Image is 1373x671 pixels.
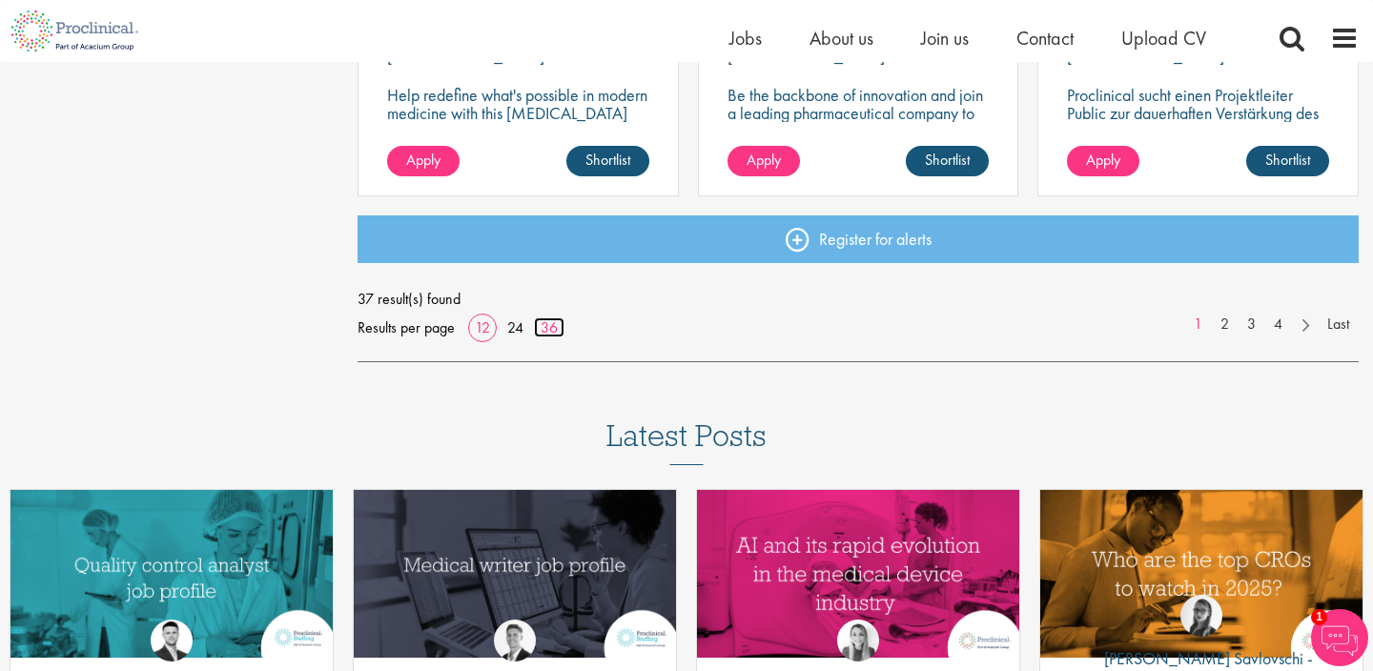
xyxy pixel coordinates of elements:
a: 3 [1238,314,1265,335]
a: Jobs [729,26,762,51]
a: Link to a post [1040,490,1363,659]
span: Apply [1086,150,1120,170]
a: 12 [468,317,497,337]
img: George Watson [494,620,536,661]
a: 2 [1211,314,1239,335]
a: 36 [534,317,564,337]
a: About us [809,26,873,51]
img: Medical writer job profile [354,490,676,658]
img: AI and Its Impact on the Medical Device Industry | Proclinical [697,490,1019,658]
a: Link to a post [697,490,1019,659]
span: Results per page [358,314,455,342]
a: Apply [727,146,800,176]
a: Last [1318,314,1359,335]
img: Hannah Burke [837,620,879,661]
a: Upload CV [1121,26,1206,51]
span: 1 [1311,609,1327,625]
p: Be the backbone of innovation and join a leading pharmaceutical company to help keep life-changin... [727,86,990,158]
span: 37 result(s) found [358,285,1359,314]
img: quality control analyst job profile [10,490,333,658]
span: Apply [406,150,441,170]
a: Shortlist [1246,146,1329,176]
a: 24 [501,317,530,337]
a: Link to a post [10,490,333,659]
p: Proclinical sucht einen Projektleiter Public zur dauerhaften Verstärkung des Teams unseres Kunden... [1067,86,1329,158]
a: 4 [1264,314,1292,335]
span: Apply [747,150,781,170]
h3: Latest Posts [606,419,767,465]
a: Apply [1067,146,1139,176]
a: Contact [1016,26,1074,51]
a: Shortlist [566,146,649,176]
img: Chatbot [1311,609,1368,666]
p: Help redefine what's possible in modern medicine with this [MEDICAL_DATA] Associate Expert Scienc... [387,86,649,158]
img: Joshua Godden [151,620,193,661]
a: Join us [921,26,969,51]
a: 1 [1184,314,1212,335]
a: Link to a post [354,490,676,659]
a: Register for alerts [358,215,1359,263]
a: Shortlist [906,146,989,176]
img: Theodora Savlovschi - Wicks [1180,595,1222,637]
a: Apply [387,146,460,176]
img: Top 10 CROs 2025 | Proclinical [1040,490,1363,658]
